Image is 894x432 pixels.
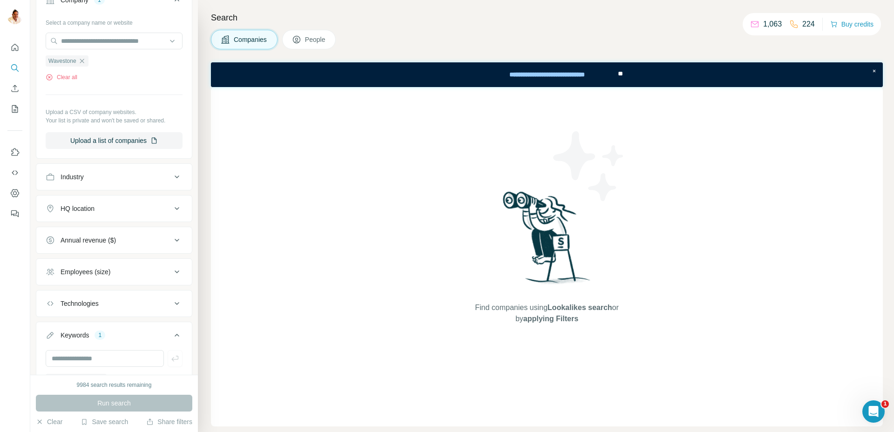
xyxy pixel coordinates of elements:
[547,124,631,208] img: Surfe Illustration - Stars
[46,116,183,125] p: Your list is private and won't be saved or shared.
[61,172,84,182] div: Industry
[61,236,116,245] div: Annual revenue ($)
[7,164,22,181] button: Use Surfe API
[36,292,192,315] button: Technologies
[61,299,99,308] div: Technologies
[7,39,22,56] button: Quick start
[36,229,192,251] button: Annual revenue ($)
[305,35,326,44] span: People
[46,73,77,81] button: Clear all
[523,315,578,323] span: applying Filters
[881,400,889,408] span: 1
[61,331,89,340] div: Keywords
[472,302,621,324] span: Find companies using or by
[499,189,596,293] img: Surfe Illustration - Woman searching with binoculars
[46,15,183,27] div: Select a company name or website
[763,19,782,30] p: 1,063
[802,19,815,30] p: 224
[95,331,105,339] div: 1
[7,144,22,161] button: Use Surfe on LinkedIn
[77,381,152,389] div: 9984 search results remaining
[36,417,62,426] button: Clear
[7,101,22,117] button: My lists
[36,261,192,283] button: Employees (size)
[211,11,883,24] h4: Search
[830,18,874,31] button: Buy credits
[146,417,192,426] button: Share filters
[81,417,128,426] button: Save search
[46,132,183,149] button: Upload a list of companies
[36,324,192,350] button: Keywords1
[234,35,268,44] span: Companies
[7,80,22,97] button: Enrich CSV
[7,205,22,222] button: Feedback
[36,197,192,220] button: HQ location
[61,267,110,277] div: Employees (size)
[61,204,95,213] div: HQ location
[7,60,22,76] button: Search
[862,400,885,423] iframe: Intercom live chat
[211,62,883,87] iframe: Banner
[36,166,192,188] button: Industry
[7,185,22,202] button: Dashboard
[7,9,22,24] img: Avatar
[48,57,76,65] span: Wavestone
[548,304,612,311] span: Lookalikes search
[46,108,183,116] p: Upload a CSV of company websites.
